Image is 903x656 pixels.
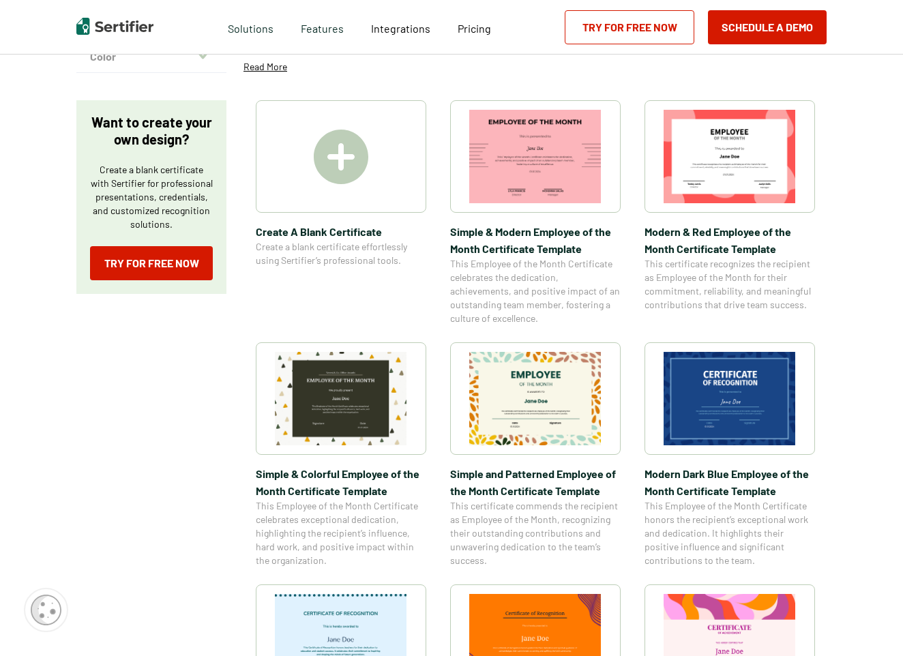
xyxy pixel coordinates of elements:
span: Simple and Patterned Employee of the Month Certificate Template [450,465,621,499]
p: Read More [243,60,287,74]
img: Modern & Red Employee of the Month Certificate Template [664,110,796,203]
span: Modern & Red Employee of the Month Certificate Template [645,223,815,257]
img: Cookie Popup Icon [31,595,61,625]
img: Simple & Colorful Employee of the Month Certificate Template [275,352,407,445]
span: Simple & Modern Employee of the Month Certificate Template [450,223,621,257]
p: Create a blank certificate with Sertifier for professional presentations, credentials, and custom... [90,163,213,231]
span: Create A Blank Certificate [256,223,426,240]
img: Create A Blank Certificate [314,130,368,184]
a: Integrations [371,18,430,35]
img: Sertifier | Digital Credentialing Platform [76,18,153,35]
span: This Employee of the Month Certificate celebrates exceptional dedication, highlighting the recipi... [256,499,426,567]
a: Modern & Red Employee of the Month Certificate TemplateModern & Red Employee of the Month Certifi... [645,100,815,325]
span: Integrations [371,22,430,35]
span: Simple & Colorful Employee of the Month Certificate Template [256,465,426,499]
span: This Employee of the Month Certificate honors the recipient’s exceptional work and dedication. It... [645,499,815,567]
span: This Employee of the Month Certificate celebrates the dedication, achievements, and positive impa... [450,257,621,325]
span: Pricing [458,22,491,35]
img: Modern Dark Blue Employee of the Month Certificate Template [664,352,796,445]
span: Features [301,18,344,35]
img: Simple and Patterned Employee of the Month Certificate Template [469,352,602,445]
a: Simple & Modern Employee of the Month Certificate TemplateSimple & Modern Employee of the Month C... [450,100,621,325]
a: Simple and Patterned Employee of the Month Certificate TemplateSimple and Patterned Employee of t... [450,342,621,567]
span: Solutions [228,18,273,35]
a: Simple & Colorful Employee of the Month Certificate TemplateSimple & Colorful Employee of the Mon... [256,342,426,567]
a: Try for Free Now [90,246,213,280]
span: Modern Dark Blue Employee of the Month Certificate Template [645,465,815,499]
img: Simple & Modern Employee of the Month Certificate Template [469,110,602,203]
a: Modern Dark Blue Employee of the Month Certificate TemplateModern Dark Blue Employee of the Month... [645,342,815,567]
iframe: Chat Widget [835,591,903,656]
span: This certificate recognizes the recipient as Employee of the Month for their commitment, reliabil... [645,257,815,312]
span: This certificate commends the recipient as Employee of the Month, recognizing their outstanding c... [450,499,621,567]
a: Pricing [458,18,491,35]
a: Try for Free Now [565,10,694,44]
p: Want to create your own design? [90,114,213,148]
span: Create a blank certificate effortlessly using Sertifier’s professional tools. [256,240,426,267]
button: Color [76,40,226,73]
button: Schedule a Demo [708,10,827,44]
